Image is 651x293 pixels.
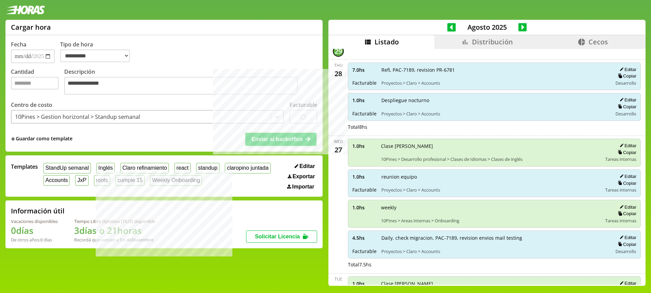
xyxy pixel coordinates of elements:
button: Inglés [96,163,115,173]
button: Copiar [616,150,636,155]
button: Exportar [286,173,317,180]
button: cumple 15 [116,175,145,186]
button: Editar [618,67,636,72]
span: 7.0 hs [352,67,377,73]
span: Proyectos > Claro > Accounts [381,187,600,193]
span: Tareas internas [605,187,636,193]
h1: 0 días [11,224,58,237]
div: 10Pines > Gestion horizontal > Standup semanal [15,113,140,121]
span: Editar [299,163,315,169]
img: logotipo [5,5,45,14]
span: Templates [11,163,38,170]
div: 26 [333,282,344,293]
button: Accounts [43,175,70,186]
span: 1.0 hs [352,173,377,180]
span: Tareas internas [605,218,636,224]
label: Descripción [64,68,317,96]
span: 4.5 hs [352,235,377,241]
span: Tareas internas [605,156,636,162]
span: Daily, check migracion, PAC-7189, revision envios mail testing [381,235,608,241]
span: Agosto 2025 [456,23,518,32]
div: Thu [334,62,343,68]
span: +Guardar como template [11,135,72,143]
div: Total 7.5 hs [348,261,641,268]
div: Wed [334,139,343,144]
div: De otros años: 0 días [11,237,58,243]
button: roots [94,175,110,186]
span: Proyectos > Claro > Accounts [381,80,608,86]
button: Copiar [616,241,636,247]
span: Listado [375,37,399,46]
span: reunion equipo [381,173,600,180]
button: Editar [618,235,636,240]
span: Facturable [352,248,377,254]
span: weekly [381,204,600,211]
span: Proyectos > Claro > Accounts [381,111,608,117]
span: 1.0 hs [352,97,377,103]
button: StandUp semanal [43,163,91,173]
h2: Información útil [11,206,65,215]
button: Copiar [616,73,636,79]
h1: 3 días o 21 horas [74,224,155,237]
span: Refi, PAC-7189, revision PR-6781 [381,67,608,73]
div: Vacaciones disponibles [11,218,58,224]
button: Editar [293,163,317,170]
button: Editar [618,204,636,210]
div: 27 [333,144,344,155]
div: scrollable content [328,49,646,285]
button: Solicitar Licencia [246,231,317,243]
span: Facturable [352,110,377,117]
label: Fecha [11,41,26,48]
button: react [174,163,190,173]
span: Solicitar Licencia [255,234,300,239]
button: claropino juntada [225,163,270,173]
button: Copiar [616,104,636,110]
span: Proyectos > Claro > Accounts [381,248,608,254]
div: Tue [335,276,342,282]
span: Desarrollo [615,248,636,254]
button: Editar [618,143,636,149]
button: Claro refinamiento [120,163,169,173]
span: Facturable [352,186,377,193]
div: 29 [333,46,344,57]
button: Editar [618,280,636,286]
label: Facturable [289,101,317,109]
div: Recordá que vencen a fin de [74,237,155,243]
button: JxP [75,175,88,186]
label: Cantidad [11,68,64,96]
span: 1.0 hs [352,204,376,211]
span: Desarrollo [615,80,636,86]
button: Weekly Onboarding [150,175,202,186]
span: Enviar al backoffice [252,136,303,142]
span: Despliegue nocturno [381,97,608,103]
select: Tipo de hora [60,50,130,62]
button: Copiar [616,180,636,186]
button: standup [196,163,220,173]
span: Importar [292,184,314,190]
button: Copiar [616,211,636,217]
span: Clase [PERSON_NAME] [381,280,600,287]
button: Enviar al backoffice [245,133,316,146]
button: Editar [618,97,636,103]
textarea: Descripción [64,77,298,95]
span: 10Pines > Desarrollo profesional > Clases de Idiomas > Clases de inglés [381,156,600,162]
span: Facturable [352,80,377,86]
span: 1.0 hs [352,280,376,287]
span: Exportar [293,173,315,180]
input: Cantidad [11,77,59,89]
span: Cecos [588,37,608,46]
div: Tiempo Libre Optativo (TiLO) disponible [74,218,155,224]
span: Desarrollo [615,111,636,117]
button: Editar [618,173,636,179]
span: 1.0 hs [352,143,376,149]
h1: Cargar hora [11,23,51,32]
label: Tipo de hora [60,41,135,63]
div: Total 8 hs [348,124,641,130]
b: Diciembre [132,237,153,243]
div: 28 [333,68,344,79]
span: Clase [PERSON_NAME] [381,143,600,149]
span: 10Pines > Areas internas > Onboarding [381,218,600,224]
span: Distribución [472,37,513,46]
label: Centro de costo [11,101,52,109]
span: + [11,135,15,143]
